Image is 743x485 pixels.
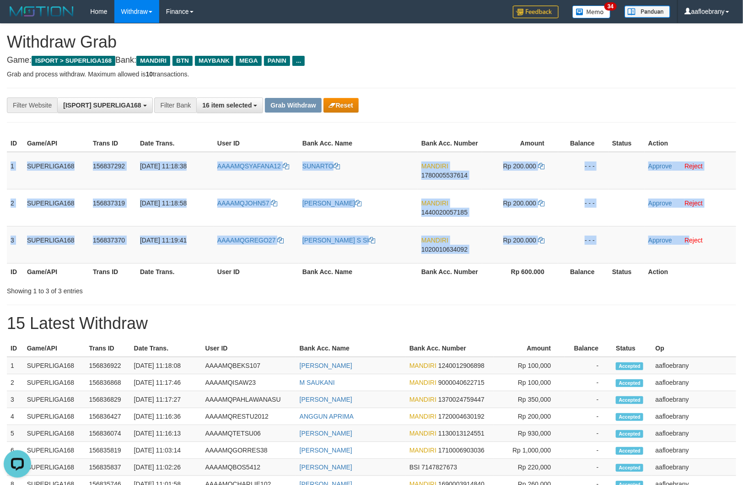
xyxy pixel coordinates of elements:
[202,442,296,459] td: AAAAMQGORRES38
[503,162,536,170] span: Rp 200.000
[7,314,736,333] h1: 15 Latest Withdraw
[130,357,202,374] td: [DATE] 11:18:08
[145,70,153,78] strong: 10
[438,447,485,454] span: Copy 1710006903036 to clipboard
[482,135,558,152] th: Amount
[558,226,608,263] td: - - -
[217,237,284,244] a: AAAAMQGREGO27
[565,425,612,442] td: -
[7,189,23,226] td: 2
[494,357,565,374] td: Rp 100,000
[421,246,468,253] span: Copy 1020010634092 to clipboard
[616,447,643,455] span: Accepted
[202,459,296,476] td: AAAAMQBOS5412
[648,199,672,207] a: Approve
[558,189,608,226] td: - - -
[130,408,202,425] td: [DATE] 11:16:36
[93,162,125,170] span: 156837292
[608,263,645,280] th: Status
[538,199,544,207] a: Copy 200000 to clipboard
[202,425,296,442] td: AAAAMQTETSU06
[217,237,276,244] span: AAAAMQGREGO27
[202,102,252,109] span: 16 item selected
[645,263,736,280] th: Action
[130,374,202,391] td: [DATE] 11:17:46
[648,237,672,244] a: Approve
[130,340,202,357] th: Date Trans.
[296,340,406,357] th: Bank Acc. Name
[503,237,536,244] span: Rp 200.000
[202,357,296,374] td: AAAAMQBEKS107
[652,408,736,425] td: aafloebrany
[684,162,703,170] a: Reject
[86,408,130,425] td: 156836427
[89,263,136,280] th: Trans ID
[302,162,340,170] a: SUNARTO
[409,447,436,454] span: MANDIRI
[652,357,736,374] td: aafloebrany
[494,442,565,459] td: Rp 1,000,000
[214,263,299,280] th: User ID
[421,172,468,179] span: Copy 1780005537614 to clipboard
[136,263,214,280] th: Date Trans.
[7,56,736,65] h4: Game: Bank:
[23,263,89,280] th: Game/API
[7,408,23,425] td: 4
[503,199,536,207] span: Rp 200.000
[652,425,736,442] td: aafloebrany
[7,391,23,408] td: 3
[130,442,202,459] td: [DATE] 11:03:14
[130,425,202,442] td: [DATE] 11:16:13
[652,340,736,357] th: Op
[409,463,420,471] span: BSI
[616,396,643,404] span: Accepted
[409,379,436,386] span: MANDIRI
[136,56,170,66] span: MANDIRI
[616,430,643,438] span: Accepted
[93,199,125,207] span: 156837319
[438,379,485,386] span: Copy 9000040622715 to clipboard
[23,135,89,152] th: Game/API
[494,408,565,425] td: Rp 200,000
[7,135,23,152] th: ID
[438,413,485,420] span: Copy 1720004630192 to clipboard
[7,357,23,374] td: 1
[409,362,436,369] span: MANDIRI
[300,413,354,420] a: ANGGUN APRIMA
[608,135,645,152] th: Status
[409,396,436,403] span: MANDIRI
[538,162,544,170] a: Copy 200000 to clipboard
[130,459,202,476] td: [DATE] 11:02:26
[264,56,290,66] span: PANIN
[23,459,86,476] td: SUPERLIGA168
[421,237,448,244] span: MANDIRI
[93,237,125,244] span: 156837370
[140,237,187,244] span: [DATE] 11:19:41
[616,464,643,472] span: Accepted
[23,408,86,425] td: SUPERLIGA168
[217,199,269,207] span: AAAAMQJOHN57
[494,340,565,357] th: Amount
[604,2,617,11] span: 34
[300,396,352,403] a: [PERSON_NAME]
[217,199,277,207] a: AAAAMQJOHN57
[438,430,485,437] span: Copy 1130013124551 to clipboard
[57,97,152,113] button: [ISPORT] SUPERLIGA168
[299,263,418,280] th: Bank Acc. Name
[23,189,89,226] td: SUPERLIGA168
[421,199,448,207] span: MANDIRI
[86,425,130,442] td: 156836074
[494,391,565,408] td: Rp 350,000
[86,459,130,476] td: 156835837
[299,135,418,152] th: Bank Acc. Name
[63,102,141,109] span: [ISPORT] SUPERLIGA168
[7,5,76,18] img: MOTION_logo.png
[7,283,303,296] div: Showing 1 to 3 of 3 entries
[438,362,485,369] span: Copy 1240012906898 to clipboard
[652,374,736,391] td: aafloebrany
[7,152,23,189] td: 1
[616,413,643,421] span: Accepted
[7,97,57,113] div: Filter Website
[616,379,643,387] span: Accepted
[4,4,31,31] button: Open LiveChat chat widget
